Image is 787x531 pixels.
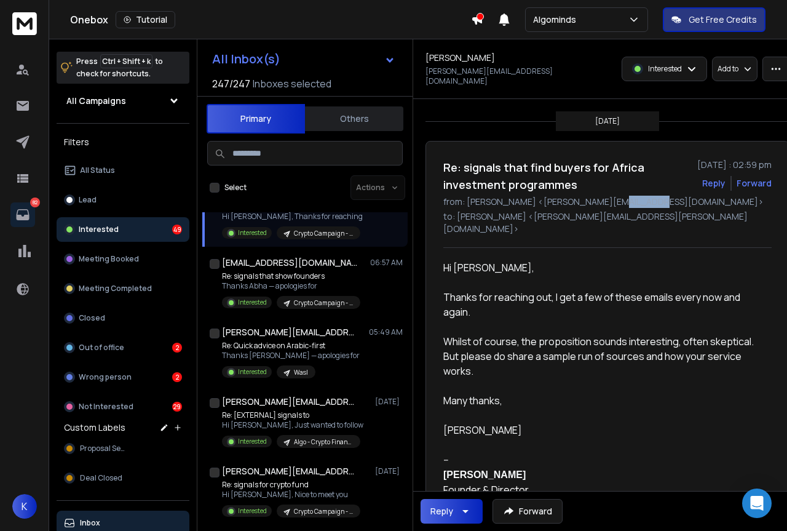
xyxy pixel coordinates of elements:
button: Wrong person2 [57,365,189,389]
p: Hi [PERSON_NAME], Nice to meet you [222,490,360,500]
div: Forward [737,177,772,190]
p: Interested [648,64,682,74]
h1: [PERSON_NAME][EMAIL_ADDRESS][DOMAIN_NAME] [222,326,357,338]
button: Reply [421,499,483,524]
span: Proposal Sent [80,444,129,453]
h1: [PERSON_NAME][EMAIL_ADDRESS][DOMAIN_NAME] [222,465,357,477]
label: Select [224,183,247,193]
p: [DATE] : 02:59 pm [697,159,772,171]
button: Reply [702,177,726,190]
h1: Re: signals that find buyers for Africa investment programmes [443,159,690,193]
div: Many thanks, [443,393,762,408]
p: Meeting Booked [79,254,139,264]
p: 06:57 AM [370,258,403,268]
button: Meeting Completed [57,276,189,301]
div: 2 [172,343,182,353]
div: Thanks for reaching out, I get a few of these emails every now and again. [443,290,762,319]
p: Interested [238,367,267,377]
p: Wasl [294,368,308,377]
p: from: [PERSON_NAME] <[PERSON_NAME][EMAIL_ADDRESS][DOMAIN_NAME]> [443,196,772,208]
p: [DATE] [375,397,403,407]
p: [DATE] [375,466,403,476]
p: Interested [238,298,267,307]
button: Out of office2 [57,335,189,360]
p: Algominds [533,14,581,26]
div: Reply [430,505,453,517]
p: Not Interested [79,402,133,412]
button: Meeting Booked [57,247,189,271]
p: Hi [PERSON_NAME], Just wanted to follow [222,420,363,430]
p: Hi [PERSON_NAME], Thanks for reaching [222,212,363,222]
p: Inbox [80,518,100,528]
span: 247 / 247 [212,76,250,91]
div: Open Intercom Messenger [742,489,772,518]
button: Tutorial [116,11,175,28]
p: 05:49 AM [369,327,403,337]
h1: All Inbox(s) [212,53,280,65]
p: to: [PERSON_NAME] <[PERSON_NAME][EMAIL_ADDRESS][PERSON_NAME][DOMAIN_NAME]> [443,210,772,235]
h3: Inboxes selected [253,76,331,91]
p: Re: signals for crypto fund [222,480,360,490]
div: [PERSON_NAME] [443,423,762,437]
p: [DATE] [595,116,620,126]
p: Lead [79,195,97,205]
button: K [12,494,37,519]
h1: All Campaigns [66,95,126,107]
p: Interested [79,225,119,234]
p: Interested [238,506,267,516]
p: Crypto Campaign - Row 3001 - 8561 [294,298,353,308]
div: Onebox [70,11,471,28]
button: Deal Closed [57,466,189,490]
p: Thanks [PERSON_NAME] — apologies for [222,351,360,361]
div: Whilst of course, the proposition sounds interesting, often skeptical. But please do share a samp... [443,334,762,378]
p: Wrong person [79,372,132,382]
button: Lead [57,188,189,212]
div: 49 [172,225,182,234]
h3: Custom Labels [64,421,125,434]
h1: [EMAIL_ADDRESS][DOMAIN_NAME] [222,257,357,269]
span: Deal Closed [80,473,122,483]
p: 82 [30,198,40,207]
p: Closed [79,313,105,323]
p: Interested [238,228,267,238]
p: Meeting Completed [79,284,152,293]
button: Not Interested29 [57,394,189,419]
button: All Campaigns [57,89,189,113]
button: Get Free Credits [663,7,765,32]
p: All Status [80,166,115,175]
div: 29 [172,402,182,412]
p: Add to [718,64,738,74]
p: Thanks Abha — apologies for [222,281,360,291]
span: [PERSON_NAME] [443,469,526,480]
p: Re: [EXTERNAL] signals to [222,410,363,420]
div: 2 [172,372,182,382]
p: Crypto Campaign - Row 3001 - 8561 [294,229,353,238]
button: All Inbox(s) [202,47,405,71]
button: Primary [207,104,305,134]
button: Interested49 [57,217,189,242]
button: Forward [492,499,563,524]
font: Founder & Director [443,483,529,497]
p: Get Free Credits [689,14,757,26]
div: -- [443,452,762,467]
p: Press to check for shortcuts. [76,55,163,80]
h1: [PERSON_NAME][EMAIL_ADDRESS][DOMAIN_NAME] [222,396,357,408]
button: Closed [57,306,189,330]
button: All Status [57,158,189,183]
p: [PERSON_NAME][EMAIL_ADDRESS][DOMAIN_NAME] [425,66,604,86]
p: Re: Quick advice on Arabic-first [222,341,360,351]
h1: [PERSON_NAME] [425,52,495,64]
p: Crypto Campaign - Row 3001 - 8561 [294,507,353,516]
p: Interested [238,437,267,446]
a: 82 [10,202,35,227]
h3: Filters [57,134,189,151]
button: Proposal Sent [57,436,189,461]
p: Out of office [79,343,124,353]
button: Others [305,105,403,132]
p: Re: signals that show founders [222,271,360,281]
span: Ctrl + Shift + k [100,54,152,68]
p: Algo - Crypto Financial Services 2 ([DATE]-3000) [294,437,353,447]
